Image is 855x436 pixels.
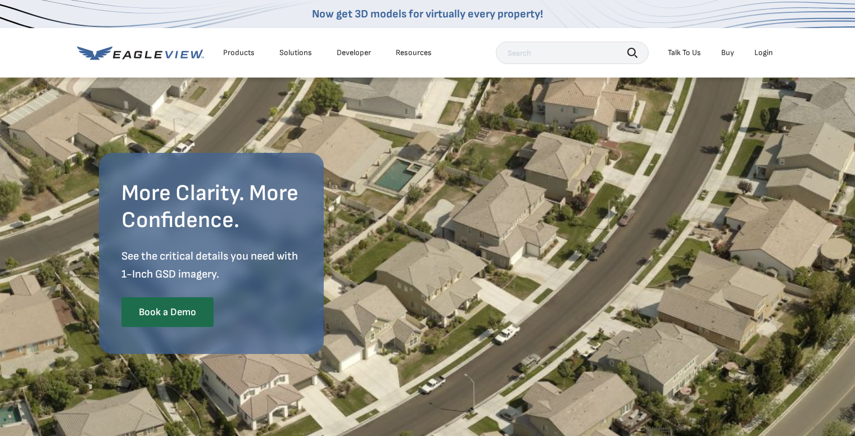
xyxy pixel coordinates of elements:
input: Search [496,42,649,64]
div: Login [754,48,773,58]
div: Solutions [279,48,312,58]
a: Buy [721,48,734,58]
h2: More Clarity. More Confidence. [121,180,301,234]
a: Book a Demo [121,297,214,328]
a: Now get 3D models for virtually every property! [312,7,543,21]
div: Products [223,48,255,58]
div: Talk To Us [668,48,701,58]
div: Resources [396,48,432,58]
p: See the critical details you need with 1-Inch GSD imagery. [121,247,301,283]
a: Developer [337,48,371,58]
